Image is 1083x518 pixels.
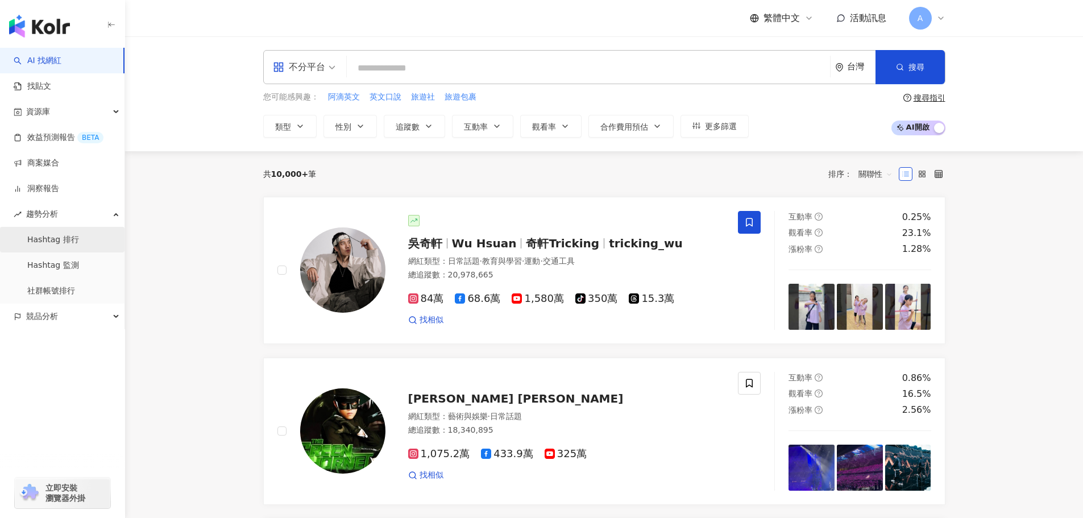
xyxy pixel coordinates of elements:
button: 更多篩選 [680,115,749,138]
span: 阿滴英文 [328,92,360,103]
span: environment [835,63,844,72]
span: · [540,256,542,266]
div: 16.5% [902,388,931,400]
span: · [480,256,482,266]
span: 立即安裝 瀏覽器外掛 [45,483,85,503]
img: logo [9,15,70,38]
a: Hashtag 監測 [27,260,79,271]
span: question-circle [815,406,823,414]
button: 搜尋 [875,50,945,84]
div: 不分平台 [273,58,325,76]
a: 社群帳號排行 [27,285,75,297]
button: 旅遊包裹 [444,91,477,103]
div: 網紅類型 ： [408,256,725,267]
span: 搜尋 [908,63,924,72]
span: 繁體中文 [764,12,800,24]
span: 10,000+ [271,169,309,179]
span: 交通工具 [543,256,575,266]
img: KOL Avatar [300,227,385,313]
span: A [918,12,923,24]
span: 教育與學習 [482,256,522,266]
span: · [488,412,490,421]
span: question-circle [815,229,823,237]
a: KOL Avatar[PERSON_NAME] [PERSON_NAME]網紅類型：藝術與娛樂·日常話題總追蹤數：18,340,8951,075.2萬433.9萬325萬找相似互動率questi... [263,358,945,505]
span: 互動率 [789,373,812,382]
div: 排序： [828,165,899,183]
span: 旅遊社 [411,92,435,103]
button: 合作費用預估 [588,115,674,138]
span: 觀看率 [789,389,812,398]
span: appstore [273,61,284,73]
span: 找相似 [420,314,443,326]
span: [PERSON_NAME] [PERSON_NAME] [408,392,624,405]
span: 互動率 [789,212,812,221]
span: 350萬 [575,293,617,305]
button: 旅遊社 [410,91,435,103]
span: 英文口說 [370,92,401,103]
span: 吳奇軒 [408,237,442,250]
span: 合作費用預估 [600,122,648,131]
button: 英文口說 [369,91,402,103]
a: searchAI 找網紅 [14,55,61,67]
div: 0.86% [902,372,931,384]
button: 追蹤數 [384,115,445,138]
span: 68.6萬 [455,293,500,305]
img: post-image [789,284,835,330]
a: 找貼文 [14,81,51,92]
button: 類型 [263,115,317,138]
span: 日常話題 [490,412,522,421]
a: 洞察報告 [14,183,59,194]
img: chrome extension [18,484,40,502]
span: question-circle [903,94,911,102]
a: 找相似 [408,470,443,481]
a: chrome extension立即安裝 瀏覽器外掛 [15,478,110,508]
div: 1.28% [902,243,931,255]
div: 台灣 [847,62,875,72]
span: 旅遊包裹 [445,92,476,103]
span: 活動訊息 [850,13,886,23]
span: Wu Hsuan [452,237,517,250]
button: 互動率 [452,115,513,138]
span: 1,075.2萬 [408,448,470,460]
button: 性別 [323,115,377,138]
span: 追蹤數 [396,122,420,131]
span: rise [14,210,22,218]
span: 漲粉率 [789,245,812,254]
span: 互動率 [464,122,488,131]
span: question-circle [815,245,823,253]
span: tricking_wu [609,237,683,250]
a: Hashtag 排行 [27,234,79,246]
div: 23.1% [902,227,931,239]
span: 趨勢分析 [26,201,58,227]
a: 效益預測報告BETA [14,132,103,143]
span: 日常話題 [448,256,480,266]
img: KOL Avatar [300,388,385,474]
button: 觀看率 [520,115,582,138]
span: 更多篩選 [705,122,737,131]
a: KOL Avatar吳奇軒Wu Hsuan奇軒Trickingtricking_wu網紅類型：日常話題·教育與學習·運動·交通工具總追蹤數：20,978,66584萬68.6萬1,580萬350... [263,197,945,344]
span: 運動 [524,256,540,266]
img: post-image [885,445,931,491]
img: post-image [789,445,835,491]
img: post-image [885,284,931,330]
span: question-circle [815,374,823,382]
span: 您可能感興趣： [263,92,319,103]
span: 性別 [335,122,351,131]
button: 阿滴英文 [327,91,360,103]
span: 325萬 [545,448,587,460]
div: 總追蹤數 ： 18,340,895 [408,425,725,436]
span: 觀看率 [789,228,812,237]
span: 藝術與娛樂 [448,412,488,421]
span: 關聯性 [858,165,893,183]
span: 競品分析 [26,304,58,329]
span: 類型 [275,122,291,131]
span: 奇軒Tricking [526,237,599,250]
img: post-image [837,445,883,491]
span: 15.3萬 [629,293,674,305]
span: 觀看率 [532,122,556,131]
span: 1,580萬 [512,293,564,305]
a: 商案媒合 [14,158,59,169]
span: question-circle [815,389,823,397]
a: 找相似 [408,314,443,326]
span: 找相似 [420,470,443,481]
